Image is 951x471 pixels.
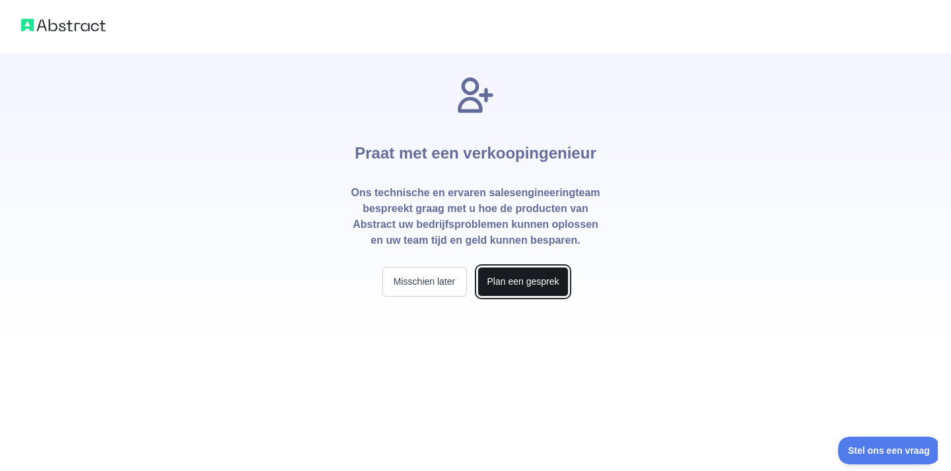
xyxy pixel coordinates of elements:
[21,16,106,34] img: Abstract logo
[487,276,559,287] font: Plan een gesprek
[394,276,455,287] font: Misschien later
[351,187,600,246] font: Ons technische en ervaren salesengineeringteam bespreekt graag met u hoe de producten van Abstrac...
[838,437,938,464] iframe: Klantenservice in-/uitschakelen
[355,144,596,162] font: Praat met een verkoopingenieur
[382,267,467,297] button: Misschien later
[477,267,569,297] button: Plan een gesprek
